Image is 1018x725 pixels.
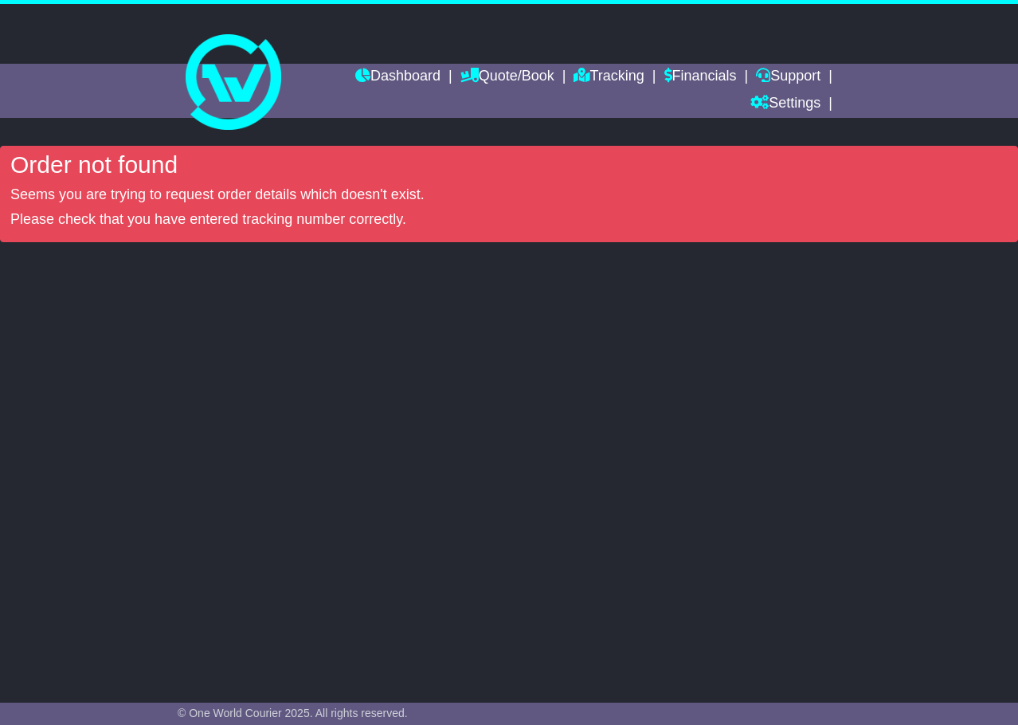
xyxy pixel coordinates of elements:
a: Financials [664,64,737,91]
a: Dashboard [355,64,440,91]
a: Tracking [574,64,644,91]
a: Settings [750,91,820,118]
a: Quote/Book [460,64,554,91]
p: Seems you are trying to request order details which doesn't exist. [10,186,1008,204]
a: Support [756,64,820,91]
h4: Order not found [10,151,1008,178]
span: © One World Courier 2025. All rights reserved. [178,707,408,719]
p: Please check that you have entered tracking number correctly. [10,211,1008,229]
